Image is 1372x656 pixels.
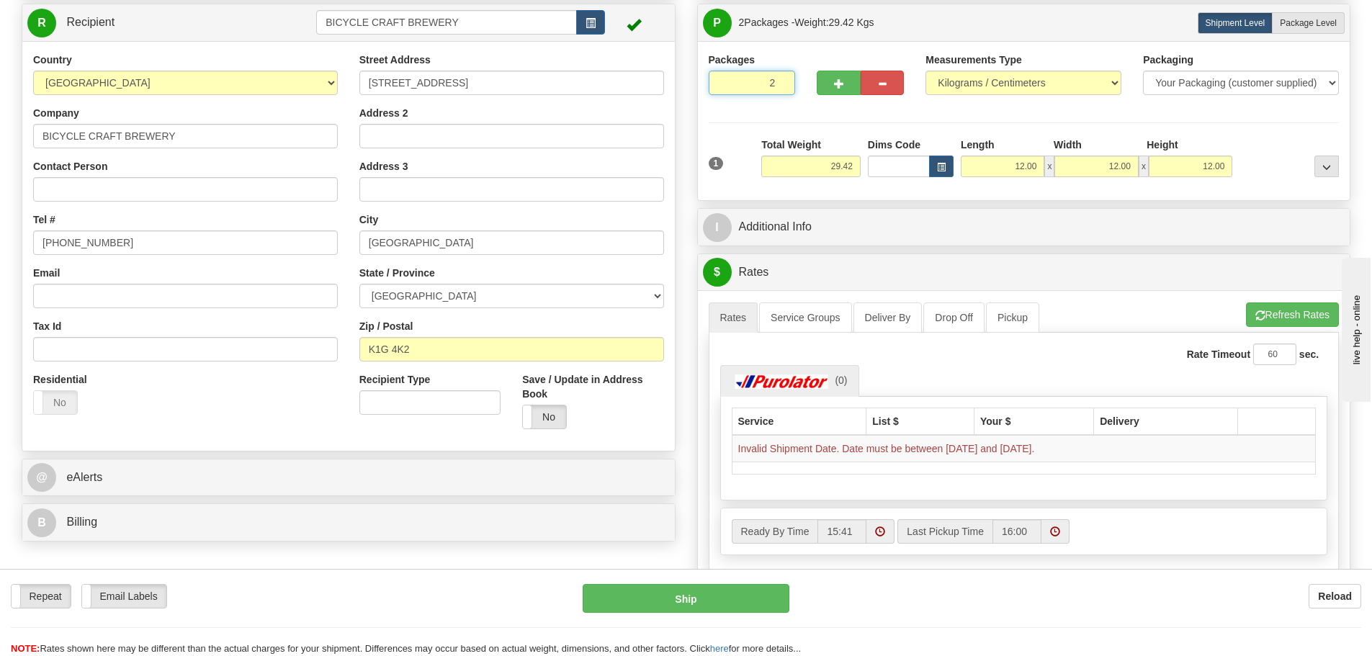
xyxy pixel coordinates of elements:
[34,391,77,414] label: No
[359,159,408,174] label: Address 3
[853,302,923,333] a: Deliver By
[82,585,166,608] label: Email Labels
[1054,138,1082,152] label: Width
[857,17,874,28] span: Kgs
[359,53,431,67] label: Street Address
[359,106,408,120] label: Address 2
[897,519,992,544] label: Last Pickup Time
[359,372,431,387] label: Recipient Type
[66,471,102,483] span: eAlerts
[703,8,1345,37] a: P 2Packages -Weight:29.42 Kgs
[316,10,577,35] input: Recipient Id
[703,212,1345,242] a: IAdditional Info
[794,17,874,28] span: Weight:
[732,374,833,389] img: Purolator
[974,408,1093,435] th: Your $
[986,302,1039,333] a: Pickup
[1246,302,1339,327] button: Refresh Rates
[761,138,821,152] label: Total Weight
[12,585,71,608] label: Repeat
[1206,18,1265,28] span: Shipment Level
[703,258,1345,287] a: $Rates
[522,372,663,401] label: Save / Update in Address Book
[66,16,115,28] span: Recipient
[866,408,974,435] th: List $
[1147,138,1178,152] label: Height
[925,53,1022,67] label: Measurements Type
[27,8,284,37] a: R Recipient
[739,8,874,37] span: Packages -
[1339,254,1371,401] iframe: chat widget
[703,213,732,242] span: I
[709,53,756,67] label: Packages
[1044,156,1054,177] span: x
[732,519,818,544] label: Ready By Time
[1318,590,1352,602] b: Reload
[732,408,866,435] th: Service
[359,71,664,95] input: Enter a location
[27,508,56,537] span: B
[709,157,724,170] span: 1
[923,302,985,333] a: Drop Off
[759,302,851,333] a: Service Groups
[27,463,670,493] a: @ eAlerts
[33,266,60,280] label: Email
[583,584,789,613] button: Ship
[1187,347,1250,361] label: Rate Timeout
[33,319,61,333] label: Tax Id
[27,508,670,537] a: B Billing
[523,405,566,428] label: No
[27,463,56,492] span: @
[359,319,413,333] label: Zip / Postal
[709,302,758,333] a: Rates
[359,212,378,227] label: City
[1094,408,1238,435] th: Delivery
[1309,584,1361,608] button: Reload
[868,138,920,152] label: Dims Code
[732,435,1316,462] td: Invalid Shipment Date. Date must be between [DATE] and [DATE].
[1280,18,1337,28] span: Package Level
[1314,156,1339,177] div: ...
[1139,156,1149,177] span: x
[33,53,72,67] label: Country
[11,643,40,654] span: NOTE:
[66,516,97,528] span: Billing
[829,17,854,28] span: 29.42
[11,12,133,23] div: live help - online
[33,212,55,227] label: Tel #
[33,372,87,387] label: Residential
[1299,347,1319,361] label: sec.
[835,374,847,386] span: (0)
[1143,53,1193,67] label: Packaging
[33,159,107,174] label: Contact Person
[33,106,79,120] label: Company
[961,138,995,152] label: Length
[27,9,56,37] span: R
[359,266,435,280] label: State / Province
[710,643,729,654] a: here
[703,258,732,287] span: $
[703,9,732,37] span: P
[739,17,745,28] span: 2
